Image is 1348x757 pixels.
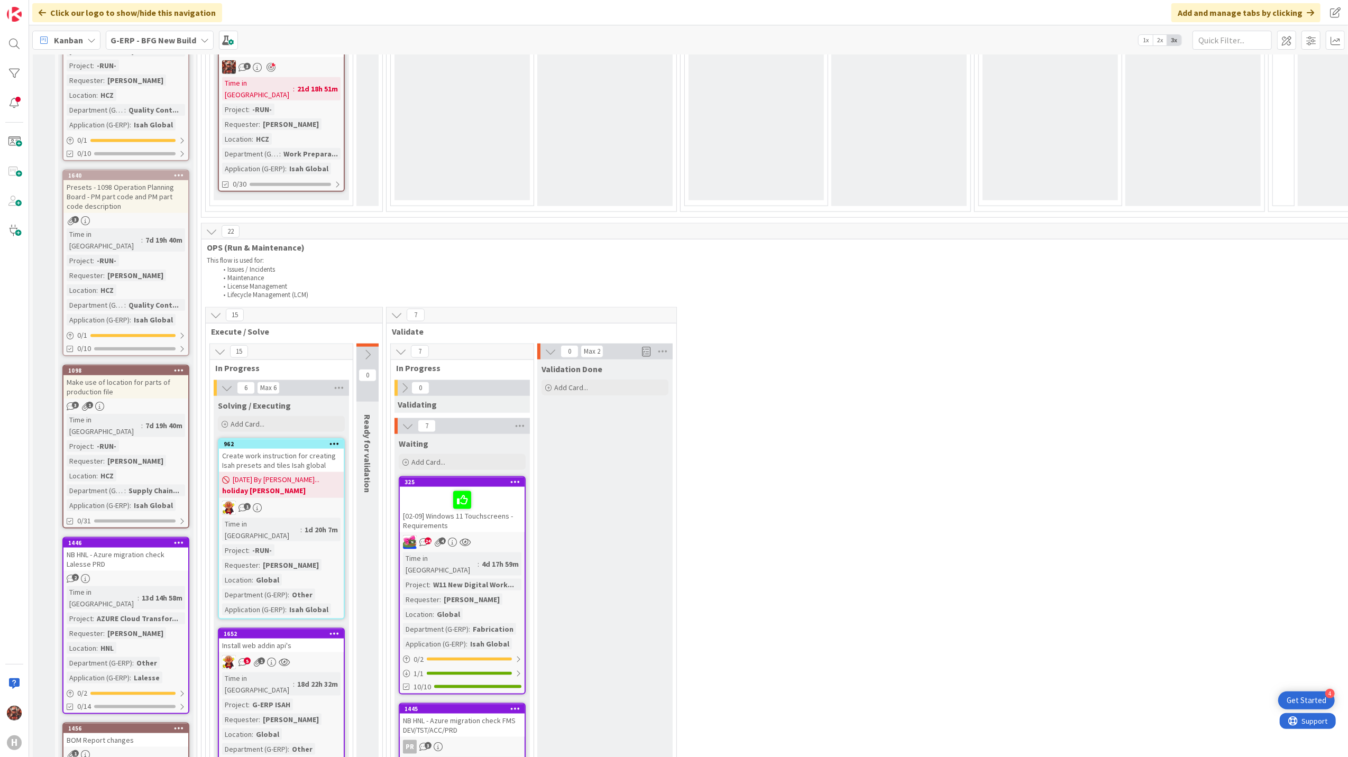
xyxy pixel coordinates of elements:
[414,668,424,679] span: 1 / 1
[105,270,166,281] div: [PERSON_NAME]
[67,657,132,669] div: Department (G-ERP)
[67,455,103,467] div: Requester
[248,544,250,556] span: :
[561,345,579,358] span: 0
[131,314,176,326] div: Isah Global
[260,559,322,571] div: [PERSON_NAME]
[289,589,315,601] div: Other
[67,500,130,511] div: Application (G-ERP)
[1171,3,1321,22] div: Add and manage tabs by clicking
[259,714,260,725] span: :
[105,455,166,467] div: [PERSON_NAME]
[392,326,663,337] span: Validate
[96,89,98,101] span: :
[222,672,293,696] div: Time in [GEOGRAPHIC_DATA]
[1153,35,1167,45] span: 2x
[105,627,166,639] div: [PERSON_NAME]
[67,440,93,452] div: Project
[63,548,188,571] div: NB HNL - Azure migration check Lalesse PRD
[218,400,291,411] span: Solving / Executing
[124,485,126,496] span: :
[134,657,160,669] div: Other
[93,440,94,452] span: :
[63,171,188,213] div: 1640Presets - 1098 Operation Planning Board - PM part code and PM part code description
[222,77,293,100] div: Time in [GEOGRAPHIC_DATA]
[218,438,345,620] a: 962Create work instruction for creating Isah presets and tiles Isah global[DATE] By [PERSON_NAME]...
[237,382,255,394] span: 6
[289,743,315,755] div: Other
[94,440,119,452] div: -RUN-
[295,83,341,95] div: 21d 18h 51m
[414,681,431,693] span: 10/10
[405,478,525,486] div: 325
[403,740,417,754] div: PR
[62,365,189,529] a: 1098Make use of location for parts of production fileTime in [GEOGRAPHIC_DATA]:7d 19h 40mProject:...
[359,369,377,382] span: 0
[1193,31,1272,50] input: Quick Filter...
[403,608,433,620] div: Location
[222,604,285,615] div: Application (G-ERP)
[67,75,103,86] div: Requester
[222,501,236,515] img: LC
[77,688,87,699] span: 0 / 2
[584,349,600,354] div: Max 2
[68,539,188,547] div: 1446
[222,104,248,115] div: Project
[67,485,124,496] div: Department (G-ERP)
[1287,695,1326,706] div: Get Started
[467,638,512,650] div: Isah Global
[77,330,87,341] span: 0 / 1
[399,438,428,449] span: Waiting
[63,171,188,180] div: 1640
[1139,35,1153,45] span: 1x
[126,299,181,311] div: Quality Cont...
[411,345,429,358] span: 7
[425,538,432,544] span: 24
[400,667,525,680] div: 1/1
[67,119,130,131] div: Application (G-ERP)
[105,75,166,86] div: [PERSON_NAME]
[253,574,282,586] div: Global
[222,699,248,710] div: Project
[7,706,22,721] img: JK
[400,740,525,754] div: PR
[77,135,87,146] span: 0 / 1
[252,728,253,740] span: :
[411,457,445,467] span: Add Card...
[429,579,430,590] span: :
[130,314,131,326] span: :
[260,118,322,130] div: [PERSON_NAME]
[63,180,188,213] div: Presets - 1098 Operation Planning Board - PM part code and PM part code description
[244,503,251,510] span: 1
[222,163,285,174] div: Application (G-ERP)
[67,586,137,610] div: Time in [GEOGRAPHIC_DATA]
[293,678,295,690] span: :
[250,544,274,556] div: -RUN-
[433,608,434,620] span: :
[63,733,188,747] div: BOM Report changes
[248,104,250,115] span: :
[103,627,105,639] span: :
[252,574,253,586] span: :
[98,470,116,482] div: HCZ
[141,234,143,246] span: :
[400,487,525,532] div: [02-09] Windows 11 Touchscreens - Requirements
[93,60,94,71] span: :
[222,743,288,755] div: Department (G-ERP)
[400,714,525,737] div: NB HNL - Azure migration check FMS DEV/TST/ACC/PRD
[67,627,103,639] div: Requester
[469,623,470,635] span: :
[67,270,103,281] div: Requester
[124,299,126,311] span: :
[222,60,236,74] img: JK
[67,672,130,684] div: Application (G-ERP)
[131,500,176,511] div: Isah Global
[63,538,188,548] div: 1446
[22,2,48,14] span: Support
[7,7,22,22] img: Visit kanbanzone.com
[130,119,131,131] span: :
[219,60,344,74] div: JK
[287,604,331,615] div: Isah Global
[252,133,253,145] span: :
[103,455,105,467] span: :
